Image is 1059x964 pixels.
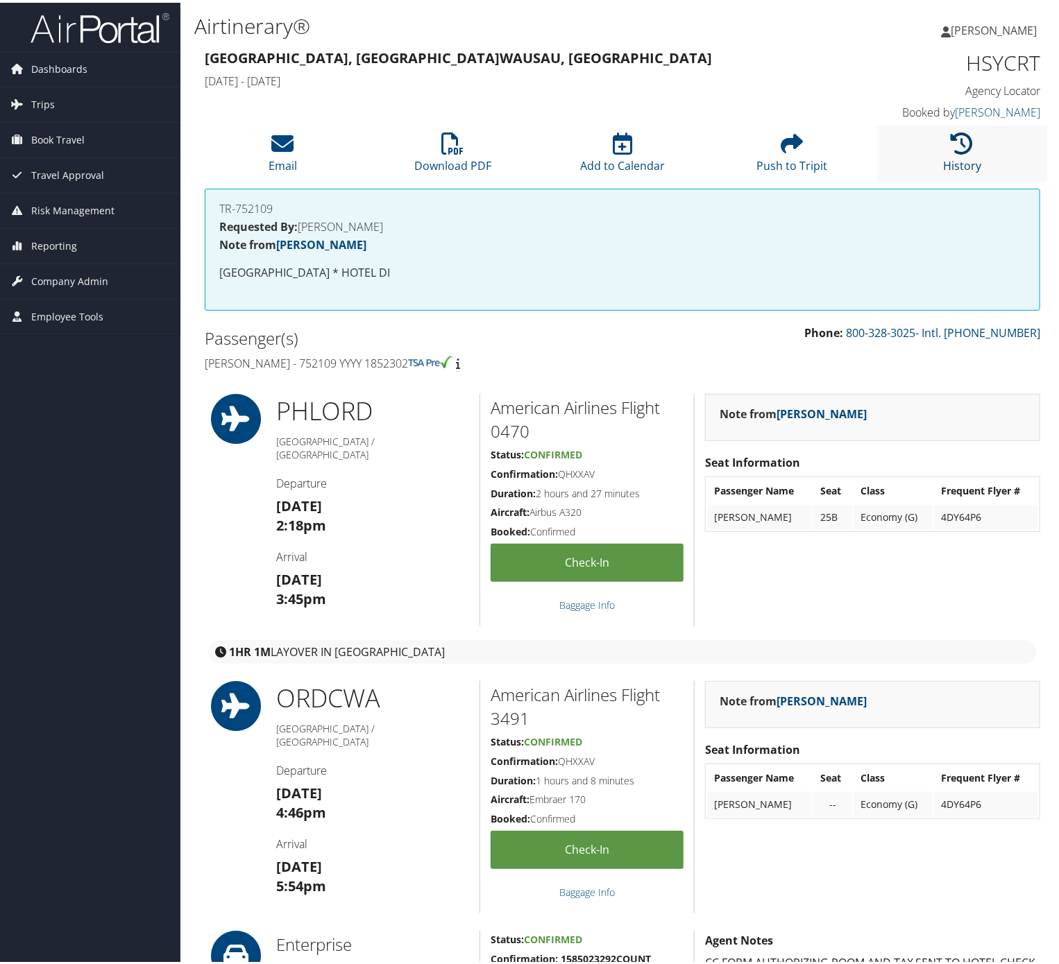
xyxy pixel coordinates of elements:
[276,513,326,532] strong: 2:18pm
[491,522,530,535] strong: Booked:
[31,191,115,225] span: Risk Management
[846,322,1040,338] a: 800-328-3025- Intl. [PHONE_NUMBER]
[951,20,1037,35] span: [PERSON_NAME]
[847,80,1041,96] h4: Agency Locator
[276,678,470,713] h1: ORD CWA
[707,763,812,788] th: Passenger Name
[219,261,1026,279] p: [GEOGRAPHIC_DATA] * HOTEL DI
[813,502,852,527] td: 25B
[720,404,867,419] strong: Note from
[276,719,470,746] h5: [GEOGRAPHIC_DATA] / [GEOGRAPHIC_DATA]
[219,218,1026,230] h4: [PERSON_NAME]
[276,546,470,562] h4: Arrival
[276,587,326,605] strong: 3:45pm
[491,809,530,823] strong: Booked:
[813,763,852,788] th: Seat
[559,883,615,896] a: Baggage Info
[491,465,558,478] strong: Confirmation:
[31,226,77,261] span: Reporting
[276,834,470,849] h4: Arrival
[847,46,1041,75] h1: HSYCRT
[229,642,271,657] strong: 1HR 1M
[205,71,827,86] h4: [DATE] - [DATE]
[524,930,582,943] span: Confirmed
[276,781,322,800] strong: [DATE]
[31,85,55,119] span: Trips
[276,494,322,513] strong: [DATE]
[31,155,104,190] span: Travel Approval
[854,763,933,788] th: Class
[491,393,684,440] h2: American Airlines Flight 0470
[707,476,812,501] th: Passenger Name
[276,432,470,459] h5: [GEOGRAPHIC_DATA] / [GEOGRAPHIC_DATA]
[491,790,529,803] strong: Aircraft:
[934,789,1038,814] td: 4DY64P6
[491,484,684,498] h5: 2 hours and 27 minutes
[491,465,684,479] h5: QHXXAV
[524,732,582,746] span: Confirmed
[491,680,684,727] h2: American Airlines Flight 3491
[941,7,1051,49] a: [PERSON_NAME]
[31,297,103,332] span: Employee Tools
[491,503,529,516] strong: Aircraft:
[491,484,536,497] strong: Duration:
[559,596,615,609] a: Baggage Info
[934,502,1038,527] td: 4DY64P6
[205,46,712,64] strong: [GEOGRAPHIC_DATA], [GEOGRAPHIC_DATA] Wausau, [GEOGRAPHIC_DATA]
[524,445,582,458] span: Confirmed
[707,789,812,814] td: [PERSON_NAME]
[276,930,470,954] h2: Enterprise
[854,476,933,501] th: Class
[491,503,684,517] h5: Airbus A320
[491,930,524,943] strong: Status:
[219,234,366,250] strong: Note from
[205,353,612,368] h4: [PERSON_NAME] - 752109 YYYY 1852302
[934,476,1038,501] th: Frequent Flyer #
[31,261,108,296] span: Company Admin
[31,49,87,84] span: Dashboards
[854,502,933,527] td: Economy (G)
[194,9,765,38] h1: Airtinerary®
[777,404,867,419] a: [PERSON_NAME]
[414,137,491,171] a: Download PDF
[491,790,684,804] h5: Embraer 170
[705,452,800,467] strong: Seat Information
[813,476,852,501] th: Seat
[276,874,326,893] strong: 5:54pm
[219,216,298,232] strong: Requested By:
[934,763,1038,788] th: Frequent Flyer #
[276,760,470,775] h4: Departure
[820,795,845,808] div: --
[705,930,773,945] strong: Agent Notes
[943,137,981,171] a: History
[408,353,453,365] img: tsa-precheck.png
[720,691,867,706] strong: Note from
[219,200,1026,212] h4: TR-752109
[31,9,169,42] img: airportal-logo.png
[491,732,524,746] strong: Status:
[847,102,1041,117] h4: Booked by
[491,771,536,784] strong: Duration:
[276,391,470,426] h1: PHL ORD
[491,541,684,579] a: Check-in
[707,502,812,527] td: [PERSON_NAME]
[205,324,612,347] h2: Passenger(s)
[31,120,85,155] span: Book Travel
[705,739,800,755] strong: Seat Information
[491,771,684,785] h5: 1 hours and 8 minutes
[276,800,326,819] strong: 4:46pm
[276,567,322,586] strong: [DATE]
[491,752,558,765] strong: Confirmation:
[491,809,684,823] h5: Confirmed
[491,522,684,536] h5: Confirmed
[777,691,867,706] a: [PERSON_NAME]
[491,445,524,458] strong: Status:
[269,137,297,171] a: Email
[276,234,366,250] a: [PERSON_NAME]
[757,137,828,171] a: Push to Tripit
[491,752,684,766] h5: QHXXAV
[276,473,470,488] h4: Departure
[804,322,843,338] strong: Phone:
[491,828,684,866] a: Check-in
[580,137,665,171] a: Add to Calendar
